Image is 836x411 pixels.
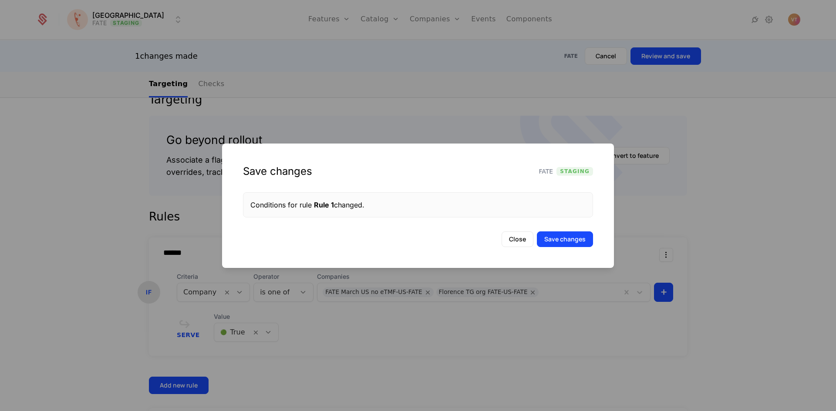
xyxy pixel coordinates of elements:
div: Save changes [243,164,312,178]
button: Save changes [537,231,593,247]
span: FATE [539,167,553,176]
span: Rule 1 [314,200,334,209]
button: Close [502,231,533,247]
span: Staging [556,167,593,176]
div: Conditions for rule changed. [250,200,586,210]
